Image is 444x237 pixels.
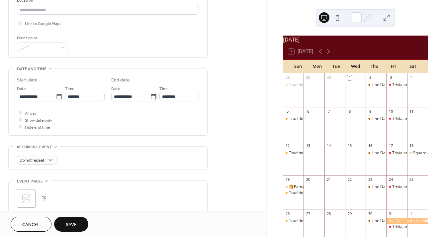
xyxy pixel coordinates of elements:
div: 28 [326,211,331,216]
div: Traditional Irish Session 🎵 [289,218,339,224]
div: 3 [388,75,393,80]
span: Hide end time [25,124,50,131]
div: Traditional Irish Session 🎵 [283,150,304,156]
span: Recurring event [17,144,52,151]
span: Date [17,85,26,92]
div: 18 [409,143,414,148]
div: Line Dancing Lessons [372,82,411,88]
span: Show date only [25,117,52,124]
div: 22 [347,177,352,182]
div: 21 [326,177,331,182]
div: Traditional Irish Session 🎵 [289,82,339,88]
div: Square and Round Dance [407,150,428,156]
div: 5 [285,109,290,114]
div: Fri [384,60,403,73]
div: Trivia and Name that Tune [386,82,407,88]
div: 1 [347,75,352,80]
div: 9 [368,109,373,114]
div: End date [111,77,130,84]
div: 25 [409,177,414,182]
div: Line Dancing Lessons [366,218,386,224]
div: Event color [17,35,67,42]
div: Wed [346,60,365,73]
div: 28 [285,75,290,80]
div: Start date [17,77,38,84]
div: Trivia and Name that Tune [386,184,407,190]
div: Trivia and Name that Tune [386,116,407,122]
div: 6 [306,109,311,114]
div: 29 [306,75,311,80]
div: 4 [409,75,414,80]
div: 17 [388,143,393,148]
span: Do not repeat [20,157,44,164]
button: Cancel [11,217,51,232]
span: Event image [17,178,43,185]
div: Fall Ceili in the Catskills [386,218,428,224]
div: 24 [388,177,393,182]
div: 11 [409,109,414,114]
div: 13 [306,143,311,148]
div: Traditional Irish Session 🎵 [283,82,304,88]
div: Line Dancing Lessons [366,116,386,122]
div: Trivia and Name that Tune [392,224,441,230]
div: 31 [388,211,393,216]
div: Line Dancing Lessons [372,184,411,190]
div: 8 [347,109,352,114]
div: 1 [409,211,414,216]
div: 29 [347,211,352,216]
div: ; [17,189,36,208]
div: Traditional Irish Session 🎵 [289,150,339,156]
div: Line Dancing Lessons [366,184,386,190]
div: Traditional Irish Session 🎵 [289,190,339,196]
div: 19 [285,177,290,182]
div: 7 [326,109,331,114]
div: 27 [306,211,311,216]
div: Trivia and Name that Tune [392,82,441,88]
div: Thu [365,60,384,73]
div: [DATE] [283,36,428,44]
div: 12 [285,143,290,148]
span: Date [111,85,120,92]
div: Traditional Irish Session 🎵 [289,116,339,122]
div: 20 [306,177,311,182]
div: 🥞Pancake Breakfast Fundraiser! 🥞 [283,184,304,190]
div: Trivia and Name that Tune [392,116,441,122]
span: Time [65,85,74,92]
div: 2 [368,75,373,80]
div: Trivia and Name that Tune [386,150,407,156]
div: Line Dancing Lessons [366,150,386,156]
button: Save [54,217,88,232]
div: 26 [285,211,290,216]
span: Date and time [17,65,46,72]
div: Line Dancing Lessons [372,218,411,224]
div: Mon [308,60,327,73]
div: Trivia and Name that Tune [392,184,441,190]
div: Line Dancing Lessons [366,82,386,88]
div: Traditional Irish Session 🎵 [283,116,304,122]
div: 30 [368,211,373,216]
span: Save [66,221,77,228]
div: 10 [388,109,393,114]
div: Tue [327,60,346,73]
div: Traditional Irish Session 🎵 [283,218,304,224]
div: 🥞Pancake Breakfast Fundraiser! 🥞 [289,184,356,190]
span: Link to Google Maps [25,20,61,27]
div: Traditional Irish Session 🎵 [283,190,304,196]
span: Cancel [22,221,40,228]
div: Sat [403,60,422,73]
div: Trivia and Name that Tune [386,224,407,230]
span: All day [25,110,37,117]
span: Time [159,85,169,92]
div: 16 [368,143,373,148]
div: Line Dancing Lessons [372,116,411,122]
div: Line Dancing Lessons [372,150,411,156]
div: Trivia and Name that Tune [392,150,441,156]
div: 15 [347,143,352,148]
div: Sun [288,60,308,73]
div: 23 [368,177,373,182]
div: 30 [326,75,331,80]
div: 14 [326,143,331,148]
